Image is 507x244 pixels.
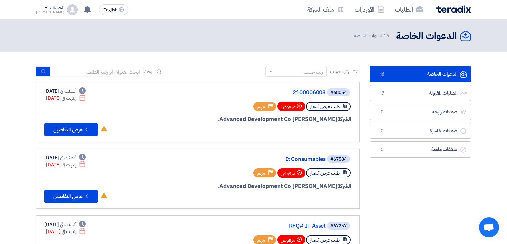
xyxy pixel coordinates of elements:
span: أنشئت في [60,221,76,228]
span: الدعوات الخاصة [354,32,391,40]
a: صفقات خاسرة0 [370,123,471,139]
span: مهم [257,170,265,176]
span: إنتهت في [62,95,76,102]
span: طلب عرض أسعار [310,104,340,110]
span: الشركة [337,182,352,190]
a: 2100006003 [192,90,326,96]
div: #68054 [330,90,347,95]
div: مرفوض [277,168,305,178]
div: #67584 [330,157,347,162]
a: صفقات رابحة0 [370,104,471,120]
span: 16 [383,32,389,39]
span: أنشئت في [60,154,76,161]
button: عرض التفاصيل [44,190,98,203]
a: RFQ# IT Asset [192,223,326,229]
a: It Consumables [192,156,326,162]
img: Teradix logo [436,5,471,13]
span: بحث [144,68,152,75]
a: ملف الشركة [302,2,349,17]
input: ابحث بعنوان أو رقم الطلب [50,67,144,77]
span: 0 [378,146,386,153]
div: [DATE] [46,228,86,235]
div: [DATE] [44,154,86,161]
span: الشركة [337,115,352,123]
a: الدعوات الخاصة16 [370,66,471,82]
div: [DATE] [44,221,86,228]
span: 0 [378,109,386,115]
button: عرض التفاصيل [44,123,98,136]
span: English [103,8,117,12]
span: مهم [257,104,265,110]
div: [DATE] [44,88,86,95]
a: Open chat [479,217,499,237]
img: profile_test.png [67,4,78,15]
span: 0 [378,128,386,134]
a: الطلبات المقبولة17 [370,85,471,101]
span: 16 [378,71,386,78]
span: طلب عرض أسعار [310,237,340,243]
a: الطلبات [390,2,428,17]
div: [DATE] [46,95,86,102]
div: [PERSON_NAME] Advanced Development Co. [191,115,351,124]
div: #67257 [330,224,347,228]
span: إنتهت في [62,161,76,168]
span: مهم [257,237,265,243]
h2: الدعوات الخاصة [396,30,457,43]
a: الأوردرات [349,2,390,17]
span: إنتهت في [62,228,76,235]
a: صفقات ملغية0 [370,141,471,158]
div: رتب حسب [304,69,323,76]
div: [PERSON_NAME] Advanced Development Co. [191,182,351,191]
div: مرفوض [277,102,305,111]
div: [DATE] [46,161,86,168]
span: أنشئت في [60,88,76,95]
span: 17 [378,90,386,97]
button: English [99,4,128,15]
div: [PERSON_NAME] [36,10,64,14]
div: الحساب [50,5,64,11]
span: رتب حسب [330,68,349,75]
span: طلب عرض أسعار [310,170,340,176]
